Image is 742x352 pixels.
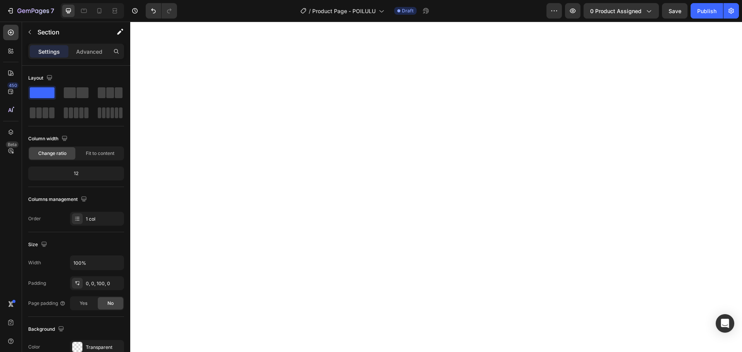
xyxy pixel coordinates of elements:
[86,344,122,351] div: Transparent
[28,194,88,205] div: Columns management
[80,300,87,307] span: Yes
[28,134,69,144] div: Column width
[312,7,376,15] span: Product Page - POILULU
[3,3,58,19] button: 7
[669,8,681,14] span: Save
[130,22,742,352] iframe: Design area
[146,3,177,19] div: Undo/Redo
[716,314,734,333] div: Open Intercom Messenger
[28,300,66,307] div: Page padding
[28,343,40,350] div: Color
[37,27,101,37] p: Section
[584,3,659,19] button: 0 product assigned
[6,141,19,148] div: Beta
[28,240,49,250] div: Size
[28,280,46,287] div: Padding
[70,256,124,270] input: Auto
[76,48,102,56] p: Advanced
[697,7,716,15] div: Publish
[28,73,54,83] div: Layout
[7,82,19,88] div: 450
[309,7,311,15] span: /
[30,168,123,179] div: 12
[38,48,60,56] p: Settings
[28,215,41,222] div: Order
[86,280,122,287] div: 0, 0, 100, 0
[51,6,54,15] p: 7
[28,324,66,335] div: Background
[86,150,114,157] span: Fit to content
[662,3,688,19] button: Save
[691,3,723,19] button: Publish
[402,7,414,14] span: Draft
[107,300,114,307] span: No
[590,7,642,15] span: 0 product assigned
[86,216,122,223] div: 1 col
[38,150,66,157] span: Change ratio
[28,259,41,266] div: Width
